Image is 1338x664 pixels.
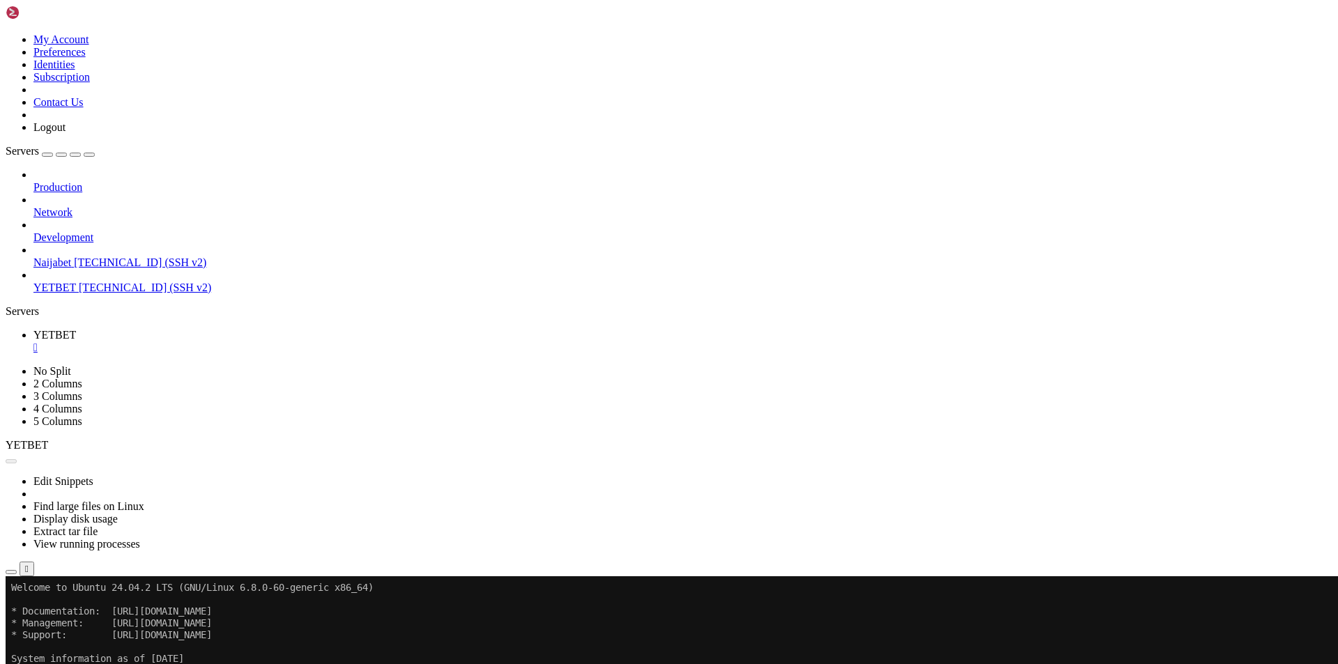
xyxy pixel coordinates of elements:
[33,181,82,193] span: Production
[234,503,240,514] span: 0
[33,525,98,537] a: Extract tar file
[33,500,144,512] a: Find large files on Linux
[33,415,82,427] a: 5 Columns
[33,269,1332,294] li: YETBET [TECHNICAL_ID] (SSH v2)
[6,527,1157,539] x-row: public/images/deposit.gif | Bin -> bytes
[234,527,240,538] span: 0
[6,136,1157,148] x-row: Swap usage: 0%
[33,390,82,402] a: 3 Columns
[6,491,1157,503] x-row: Fast-forward
[33,71,90,83] a: Subscription
[6,562,1157,574] x-row: public/images/leaderboard-min.gif | Bin -> bytes
[33,206,72,218] span: Network
[6,77,1157,88] x-row: System information as of [DATE]
[234,539,240,550] span: 0
[6,254,1157,266] x-row: To see these additional updates run: apt list --upgradable
[6,290,1157,302] x-row: See [URL][DOMAIN_NAME] or run: sudo pro status
[6,145,39,157] span: Servers
[6,325,1157,337] x-row: *** System restart required ***
[6,305,1332,318] div: Servers
[6,278,1157,290] x-row: Enable ESM Apps to receive additional future security updates.
[33,475,93,487] a: Edit Snippets
[33,46,86,58] a: Preferences
[6,124,1157,136] x-row: Memory usage: 44% IPv4 address for ens6: [TECHNICAL_ID]
[6,29,1157,41] x-row: * Documentation: [URL][DOMAIN_NAME]
[6,432,1157,444] x-row: remote: Total 40 (delta 14), reused 25 (delta 14), pack-reused 14 (from 1)
[33,206,1332,219] a: Network
[33,365,71,377] a: No Split
[33,329,76,341] span: YETBET
[33,219,1332,244] li: Development
[33,513,118,525] a: Display disk usage
[6,361,1157,373] x-row: root@ubuntu:/# cd home
[6,349,1157,361] x-row: root@ubuntu:~# cd /
[33,59,75,70] a: Identities
[6,373,1157,385] x-row: root@ubuntu:/home# cd s4tt-fe
[6,444,1157,456] x-row: Unpacking objects: 100% (40/40), 68.99 MiB | 20.59 MiB/s, done.
[33,169,1332,194] li: Production
[6,100,1157,112] x-row: System load: 0.05 Processes: 151
[6,195,1157,207] x-row: [URL][DOMAIN_NAME]
[251,562,290,573] span: 4080188
[6,503,1157,515] x-row: public/images/buildteam.gif | Bin -> bytes
[234,550,240,562] span: 0
[6,6,86,20] img: Shellngn
[6,408,1157,420] x-row: remote: Counting objects: 100% (26/26), done.
[6,145,95,157] a: Servers
[6,396,1157,408] x-row: remote: Enumerating objects: 40, done.
[33,96,84,108] a: Contact Us
[6,6,1157,17] x-row: Welcome to Ubuntu 24.04.2 LTS (GNU/Linux 6.8.0-60-generic x86_64)
[234,562,240,573] span: 0
[33,256,1332,269] a: Naijabet [TECHNICAL_ID] (SSH v2)
[6,41,1157,53] x-row: * Management: [URL][DOMAIN_NAME]
[6,171,1157,183] x-row: just raised the bar for easy, resilient and secure K8s cluster deployment.
[33,256,71,268] span: Naijabet
[33,538,140,550] a: View running processes
[33,181,1332,194] a: Production
[251,515,284,526] span: 936716
[25,564,29,574] div: 
[6,160,1157,171] x-row: * Strictly confined Kubernetes makes edge and IoT secure. Learn how MicroK8s
[79,281,211,293] span: [TECHNICAL_ID] (SSH v2)
[251,539,290,550] span: 5007175
[6,479,1157,491] x-row: Updating 5976b23..a3270d4
[33,231,1332,244] a: Development
[6,439,48,451] span: YETBET
[6,219,1157,231] x-row: Expanded Security Maintenance for Applications is not enabled.
[33,403,82,415] a: 4 Columns
[6,420,1157,432] x-row: remote: Compressing objects: 100% (12/12), done.
[6,385,1157,396] x-row: root@ubuntu:/home/s4tt-fe# git pull
[6,53,1157,65] x-row: * Support: [URL][DOMAIN_NAME]
[6,539,1157,550] x-row: public/images/draft-lineup.gif | Bin -> bytes
[74,256,206,268] span: [TECHNICAL_ID] (SSH v2)
[33,341,1332,354] a: 
[251,503,290,514] span: 1555555
[6,242,1157,254] x-row: 70 updates can be applied immediately.
[33,33,89,45] a: My Account
[33,244,1332,269] li: Naijabet [TECHNICAL_ID] (SSH v2)
[33,329,1332,354] a: YETBET
[6,515,1157,527] x-row: public/images/dashboard.gif | Bin -> bytes
[33,281,76,293] span: YETBET
[6,456,1157,468] x-row: From [URL][DOMAIN_NAME]
[20,562,34,576] button: 
[33,231,93,243] span: Development
[33,281,1332,294] a: YETBET [TECHNICAL_ID] (SSH v2)
[6,550,1157,562] x-row: public/images/firstdepositbonus.jpg | Bin -> bytes
[33,121,66,133] a: Logout
[6,112,1157,124] x-row: Usage of /: 8.6% of 231.44GB Users logged in: 0
[6,337,1157,349] x-row: Last login: [DATE] from [TECHNICAL_ID]
[33,378,82,389] a: 2 Columns
[33,194,1332,219] li: Network
[6,468,1157,479] x-row: 5976b23..a3270d4 master -> origin/master
[234,515,240,526] span: 0
[251,527,284,538] span: 835518
[251,550,284,562] span: 263308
